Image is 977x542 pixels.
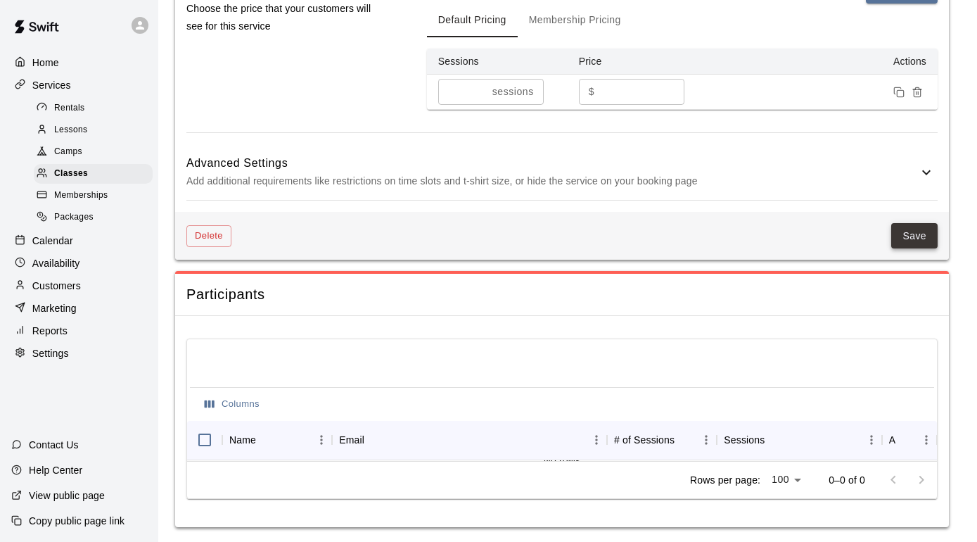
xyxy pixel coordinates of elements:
[717,420,881,460] div: Sessions
[54,123,88,137] span: Lessons
[54,101,85,115] span: Rentals
[568,49,708,75] th: Price
[882,420,937,460] div: Actions
[186,154,918,172] h6: Advanced Settings
[32,279,81,293] p: Customers
[186,225,231,247] button: Delete
[256,430,276,450] button: Sort
[724,420,765,460] div: Sessions
[32,324,68,338] p: Reports
[11,275,147,296] a: Customers
[427,4,518,37] button: Default Pricing
[186,285,938,304] span: Participants
[890,83,908,101] button: Duplicate price
[201,393,263,415] button: Select columns
[708,49,938,75] th: Actions
[34,186,153,206] div: Memberships
[29,514,124,528] p: Copy public page link
[222,420,332,460] div: Name
[766,469,806,490] div: 100
[34,141,158,163] a: Camps
[11,230,147,251] a: Calendar
[32,346,69,360] p: Settings
[54,167,88,181] span: Classes
[492,84,534,99] p: sessions
[54,189,108,203] span: Memberships
[32,256,80,270] p: Availability
[607,420,717,460] div: # of Sessions
[54,210,94,225] span: Packages
[187,460,937,461] div: No rows
[675,430,694,450] button: Sort
[11,320,147,341] a: Reports
[11,75,147,96] a: Services
[891,223,938,249] button: Save
[11,343,147,364] a: Settings
[34,97,158,119] a: Rentals
[34,120,153,140] div: Lessons
[311,429,332,450] button: Menu
[34,207,158,229] a: Packages
[765,430,784,450] button: Sort
[34,208,153,227] div: Packages
[34,185,158,207] a: Memberships
[908,83,926,101] button: Remove price
[29,463,82,477] p: Help Center
[916,429,937,450] button: Menu
[54,145,82,159] span: Camps
[364,430,384,450] button: Sort
[896,430,916,450] button: Sort
[690,473,760,487] p: Rows per page:
[32,78,71,92] p: Services
[589,84,594,99] p: $
[11,52,147,73] a: Home
[34,164,153,184] div: Classes
[889,420,896,460] div: Actions
[32,234,73,248] p: Calendar
[34,99,153,118] div: Rentals
[29,489,105,503] p: View public page
[34,119,158,141] a: Lessons
[186,172,918,190] p: Add additional requirements like restrictions on time slots and t-shirt size, or hide the service...
[11,298,147,319] a: Marketing
[11,253,147,274] a: Availability
[829,473,865,487] p: 0–0 of 0
[29,438,79,452] p: Contact Us
[332,420,607,460] div: Email
[34,163,158,185] a: Classes
[614,420,675,460] div: # of Sessions
[339,420,364,460] div: Email
[586,429,607,450] button: Menu
[696,429,717,450] button: Menu
[186,144,938,200] div: Advanced SettingsAdd additional requirements like restrictions on time slots and t-shirt size, or...
[427,49,568,75] th: Sessions
[229,420,256,460] div: Name
[861,429,882,450] button: Menu
[518,4,632,37] button: Membership Pricing
[34,142,153,162] div: Camps
[32,301,77,315] p: Marketing
[32,56,59,70] p: Home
